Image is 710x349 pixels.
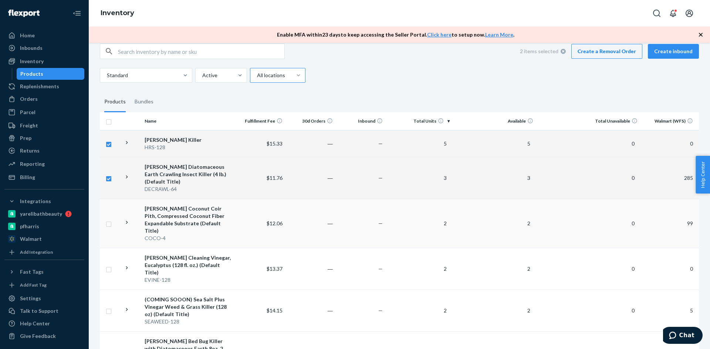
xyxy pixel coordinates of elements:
div: Products [20,70,43,78]
input: Standard [106,72,107,79]
span: — [378,220,383,226]
a: Inventory [101,9,134,17]
a: pfharris [4,220,84,232]
div: Fast Tags [20,268,44,276]
span: 2 [524,307,533,314]
span: 0 [629,175,638,181]
button: Open account menu [682,6,697,21]
td: 0 [640,130,699,157]
input: Search inventory by name or sku [118,44,284,59]
a: Freight [4,120,84,131]
td: 0 [640,248,699,290]
a: Products [17,68,85,80]
a: Learn More [485,31,513,38]
a: Replenishments [4,81,84,92]
td: ― [285,199,335,248]
input: Active [202,72,202,79]
div: Prep [20,134,31,142]
a: yarelibathbeauty [4,208,84,220]
span: 5 [441,140,450,147]
div: [PERSON_NAME] Diatomaceous Earth Crawling Insect Killer (4 lb.) (Default Title) [145,163,233,185]
span: 2 [524,266,533,272]
span: 0 [629,266,638,272]
a: Inventory [4,55,84,67]
button: Fast Tags [4,266,84,278]
div: [PERSON_NAME] Cleaning Vinegar, Eucalyptus (128 fl. oz.) (Default Title) [145,254,233,276]
div: Freight [20,122,38,129]
span: 3 [441,175,450,181]
ol: breadcrumbs [95,3,140,24]
button: Integrations [4,195,84,207]
th: Walmart (WFS) [640,112,699,130]
a: Add Integration [4,248,84,257]
span: 0 [629,307,638,314]
div: DECRAWL-64 [145,185,233,193]
div: Returns [20,147,40,154]
a: Create a Removal Order [571,44,642,59]
span: 0 [629,140,638,147]
div: COCO-4 [145,235,233,242]
div: Billing [20,174,35,181]
div: Give Feedback [20,332,56,340]
a: Parcel [4,106,84,118]
button: Help Center [696,156,710,194]
div: Reporting [20,160,45,168]
button: Give Feedback [4,330,84,342]
a: Add Fast Tag [4,281,84,290]
td: 285 [640,157,699,199]
iframe: Opens a widget where you can chat to one of our agents [663,327,703,345]
div: Bundles [135,92,153,112]
div: 2 items selected [520,44,566,59]
a: Billing [4,171,84,183]
span: 5 [524,140,533,147]
th: 30d Orders [285,112,335,130]
div: Settings [20,295,41,302]
a: Settings [4,292,84,304]
span: 2 [441,266,450,272]
span: — [378,140,383,147]
button: Open notifications [666,6,680,21]
div: Products [104,92,126,112]
div: Add Integration [20,249,53,255]
th: Total Units [386,112,453,130]
td: ― [285,130,335,157]
a: Home [4,30,84,41]
span: 0 [629,220,638,226]
th: Total Unavailable [536,112,640,130]
img: Flexport logo [8,10,40,17]
span: 3 [524,175,533,181]
a: Orders [4,93,84,105]
div: Inventory [20,58,44,65]
div: Inbounds [20,44,43,52]
span: — [378,266,383,272]
span: $12.06 [267,220,283,226]
div: HRS-128 [145,144,233,151]
span: $13.37 [267,266,283,272]
div: Integrations [20,198,51,205]
span: 2 [441,307,450,314]
span: — [378,175,383,181]
span: $11.76 [267,175,283,181]
div: Talk to Support [20,307,58,315]
div: Parcel [20,109,35,116]
p: Enable MFA within 23 days to keep accessing the Seller Portal. to setup now. . [277,31,514,38]
a: Returns [4,145,84,157]
div: Walmart [20,235,42,243]
button: Create inbound [648,44,699,59]
button: Close Navigation [70,6,84,21]
th: Name [142,112,236,130]
span: 2 [524,220,533,226]
a: Reporting [4,158,84,170]
td: 99 [640,199,699,248]
td: ― [285,157,335,199]
a: Prep [4,132,84,144]
a: Help Center [4,318,84,329]
div: SEAWEED-128 [145,318,233,325]
input: All locations [256,72,257,79]
span: $14.15 [267,307,283,314]
th: Inbound [336,112,386,130]
div: Help Center [20,320,50,327]
button: Talk to Support [4,305,84,317]
span: 2 [441,220,450,226]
